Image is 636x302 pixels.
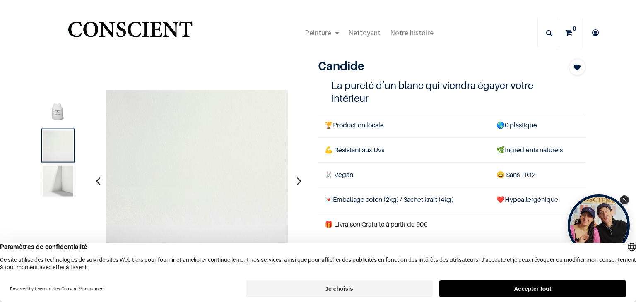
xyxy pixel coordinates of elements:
span: 🐰 Vegan [325,170,353,179]
span: 🌿 [496,146,505,154]
span: 🌎 [496,121,505,129]
span: Nettoyant [348,28,381,37]
h4: La pureté d’un blanc qui viendra égayer votre intérieur [331,79,572,105]
span: Notre histoire [390,28,434,37]
img: Product image [43,95,73,125]
td: 0 plastique [490,113,585,137]
button: Open chat widget [7,7,32,32]
button: Add to wishlist [569,59,585,75]
div: Open Tolstoy [568,194,630,256]
td: ❤️Hypoallergénique [490,187,585,212]
div: Tolstoy bubble widget [568,194,630,256]
td: ans TiO2 [490,162,585,187]
td: Emballage coton (2kg) / Sachet kraft (4kg) [318,187,490,212]
img: Conscient [66,17,194,49]
img: Product image [43,166,73,197]
div: Close Tolstoy widget [620,195,629,204]
span: 💪 Résistant aux Uvs [325,146,384,154]
span: 😄 S [496,170,510,179]
span: 🏆 [325,121,333,129]
td: Production locale [318,113,490,137]
td: Ingrédients naturels [490,137,585,162]
img: Product image [106,90,288,272]
a: Logo of Conscient [66,17,194,49]
sup: 0 [571,24,578,33]
span: 💌 [325,195,333,204]
img: Product image [43,130,73,161]
a: Peinture [300,18,344,47]
div: Open Tolstoy widget [568,194,630,256]
span: Add to wishlist [574,62,581,72]
a: 0 [559,18,583,47]
font: 🎁 Livraison Gratuite à partir de 90€ [325,220,427,228]
h1: Candide [318,59,545,73]
span: Peinture [305,28,331,37]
